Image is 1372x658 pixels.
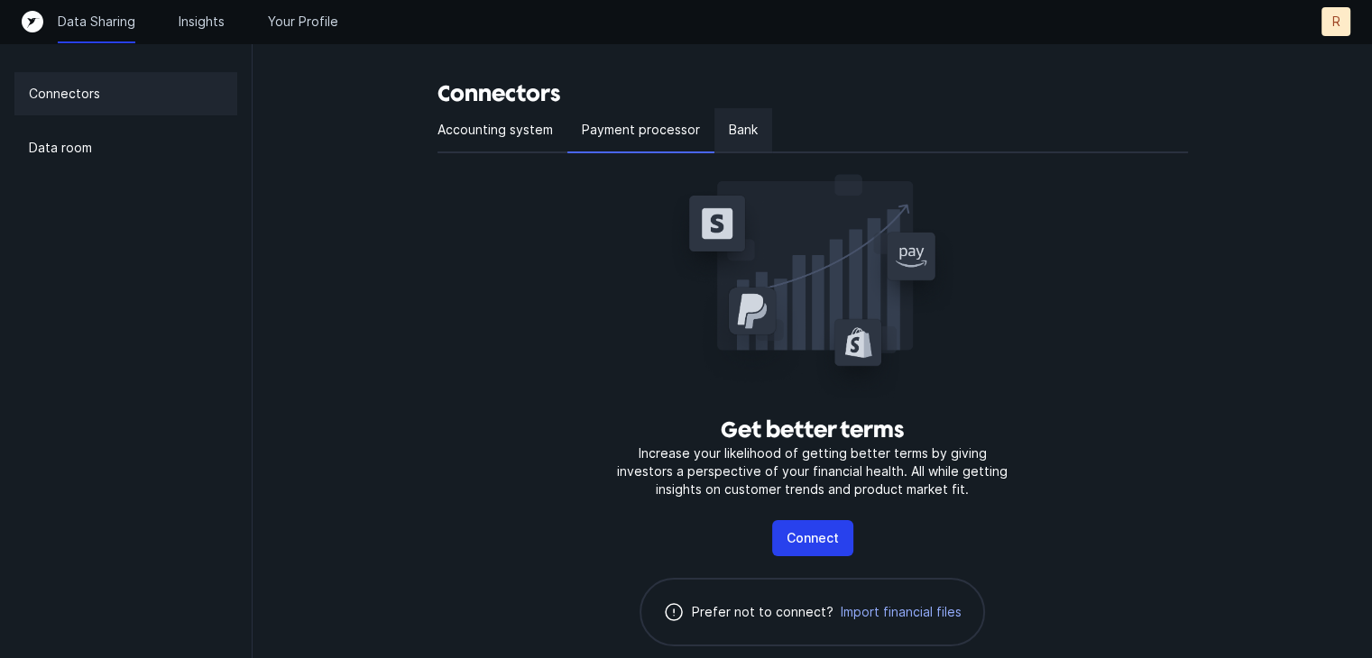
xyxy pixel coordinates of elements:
a: Data room [14,126,237,169]
h3: Get better terms [721,416,905,444]
p: R [1332,13,1340,31]
p: Increase your likelihood of getting better terms by giving investors a perspective of your financ... [611,444,1015,498]
p: Bank [729,119,758,141]
h3: Connectors [437,79,1188,108]
p: Accounting system [437,119,553,141]
button: R [1321,7,1350,36]
p: Connectors [29,83,100,105]
a: Connectors [14,72,237,115]
p: Data room [29,137,92,159]
button: Connect [772,520,853,556]
img: Get better terms [668,168,957,401]
span: Import financial files [841,603,962,621]
p: Payment processor [582,119,700,141]
p: Connect [787,527,839,549]
a: Your Profile [268,13,338,31]
a: Data Sharing [58,13,135,31]
a: Insights [179,13,225,31]
p: Prefer not to connect? [692,601,833,623]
